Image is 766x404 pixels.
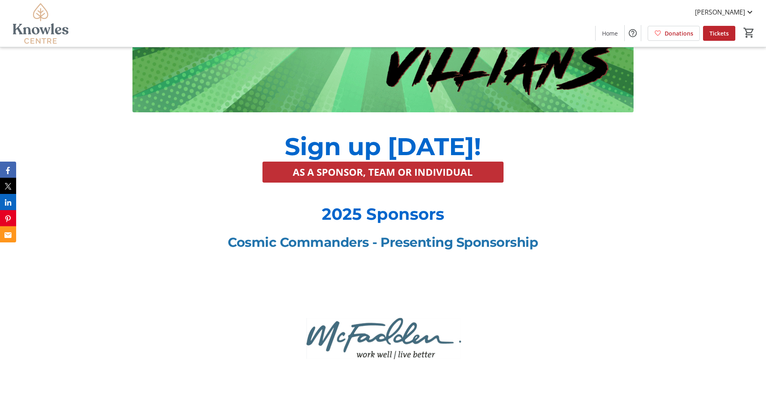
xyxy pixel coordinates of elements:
a: Home [596,26,624,41]
button: Help [625,25,641,41]
a: Donations [648,26,700,41]
p: Cosmic Commanders - Presenting Sponsorship [132,233,634,252]
button: Cart [742,25,756,40]
button: AS A SPONSOR, TEAM OR INDIVIDUAL [262,162,503,183]
button: [PERSON_NAME] [688,6,761,19]
span: 2025 Sponsors [322,204,444,224]
span: [PERSON_NAME] [695,7,745,17]
span: Home [602,29,618,38]
img: Knowles Centre's Logo [5,3,77,44]
span: AS A SPONSOR, TEAM OR INDIVIDUAL [293,165,473,179]
span: Tickets [709,29,729,38]
span: Sign up [DATE]! [285,132,481,161]
span: Donations [665,29,693,38]
a: Tickets [703,26,735,41]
